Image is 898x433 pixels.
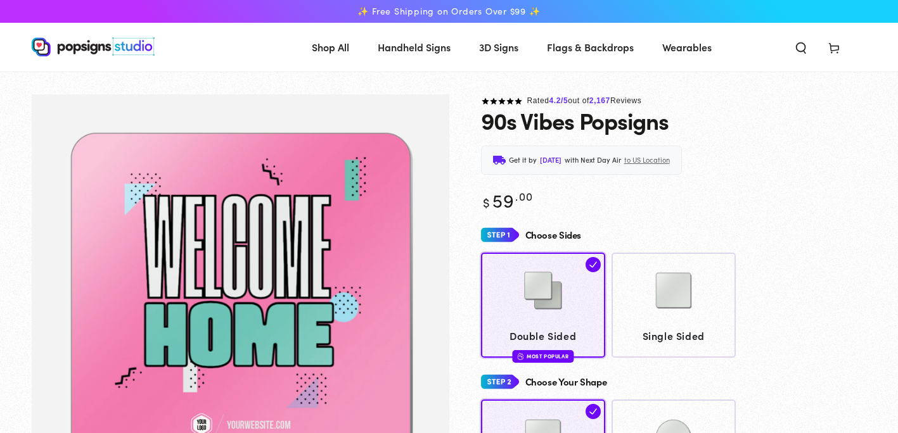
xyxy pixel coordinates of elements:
[483,193,491,211] span: $
[481,370,519,394] img: Step 2
[586,257,601,272] img: check.svg
[549,96,561,105] span: 4.2
[302,30,359,64] a: Shop All
[662,38,712,56] span: Wearables
[481,108,669,133] h1: 90s Vibes Popsigns
[312,38,349,56] span: Shop All
[617,327,729,345] span: Single Sided
[517,352,523,361] img: fire.svg
[565,154,621,166] span: with Next Day Air
[479,38,518,56] span: 3D Signs
[515,188,533,204] sup: .00
[512,350,574,362] div: Most Popular
[540,154,561,166] span: [DATE]
[586,404,601,419] img: check.svg
[368,30,460,64] a: Handheld Signs
[357,6,540,17] span: ✨ Free Shipping on Orders Over $99 ✨
[785,33,818,61] summary: Search our site
[487,327,599,345] span: Double Sided
[537,30,643,64] a: Flags & Backdrops
[525,230,582,241] h4: Choose Sides
[547,38,634,56] span: Flags & Backdrops
[32,37,155,56] img: Popsigns Studio
[511,259,575,322] img: Double Sided
[481,187,534,213] bdi: 59
[509,154,537,166] span: Get it by
[470,30,528,64] a: 3D Signs
[642,259,705,322] img: Single Sided
[561,96,568,105] span: /5
[612,253,736,357] a: Single Sided Single Sided
[624,154,670,166] span: to US Location
[481,223,519,247] img: Step 1
[481,253,605,357] a: Double Sided Double Sided Most Popular
[589,96,610,105] span: 2,167
[525,377,607,387] h4: Choose Your Shape
[527,96,642,105] span: Rated out of Reviews
[653,30,721,64] a: Wearables
[378,38,451,56] span: Handheld Signs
